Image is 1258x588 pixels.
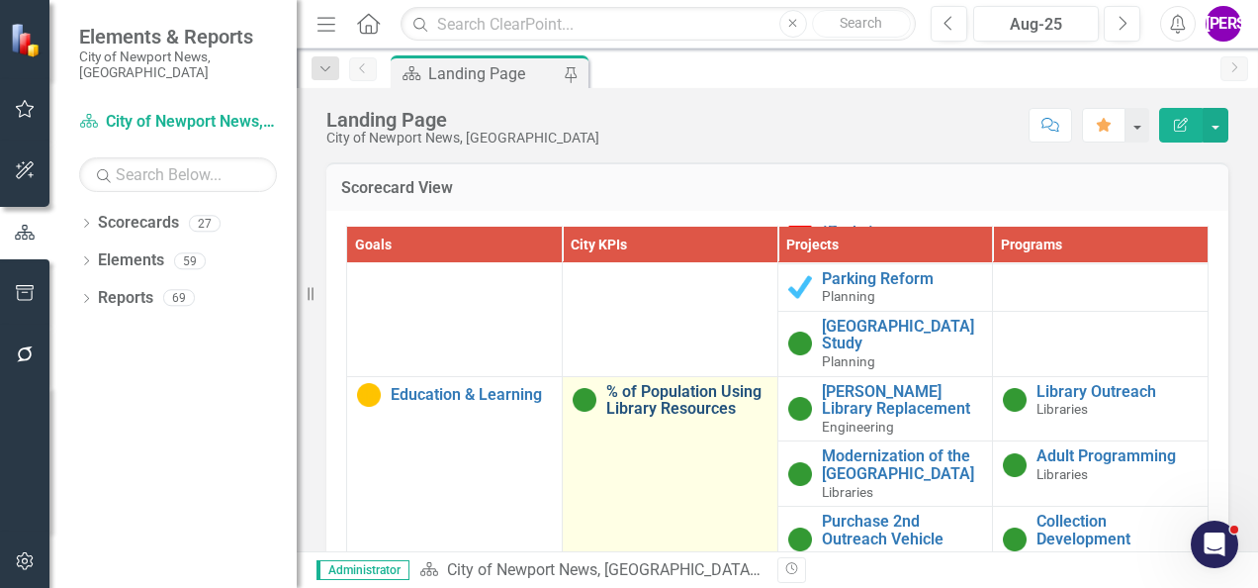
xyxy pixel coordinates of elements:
[777,441,993,507] td: Double-Click to Edit Right Click for Context Menu
[391,386,552,404] a: Education & Learning
[401,7,916,42] input: Search ClearPoint...
[822,419,894,435] span: Engineering
[10,23,45,57] img: ClearPoint Strategy
[788,397,812,421] img: On Target
[993,507,1209,572] td: Double-Click to Edit Right Click for Context Menu
[79,25,277,49] span: Elements & Reports
[573,388,596,412] img: On Target
[428,61,559,86] div: Landing Page
[1003,453,1027,477] img: On Target
[1036,447,1198,465] a: Adult Programming
[822,383,983,418] a: [PERSON_NAME] Library Replacement
[1036,466,1088,482] span: Libraries
[822,270,983,288] a: Parking Reform
[993,376,1209,441] td: Double-Click to Edit Right Click for Context Menu
[1036,548,1088,564] span: Libraries
[326,109,599,131] div: Landing Page
[822,484,873,500] span: Libraries
[788,275,812,299] img: Completed
[973,6,1099,42] button: Aug-25
[1036,383,1198,401] a: Library Outreach
[1191,521,1238,568] iframe: Intercom live chat
[788,332,812,355] img: On Target
[98,212,179,235] a: Scorecards
[79,49,277,81] small: City of Newport News, [GEOGRAPHIC_DATA]
[163,290,195,307] div: 69
[822,447,983,482] a: Modernization of the [GEOGRAPHIC_DATA]
[777,263,993,311] td: Double-Click to Edit Right Click for Context Menu
[98,287,153,310] a: Reports
[822,548,873,564] span: Libraries
[1003,388,1027,412] img: On Target
[822,288,875,304] span: Planning
[822,318,983,352] a: [GEOGRAPHIC_DATA] Study
[777,376,993,441] td: Double-Click to Edit Right Click for Context Menu
[174,252,206,269] div: 59
[79,157,277,192] input: Search Below...
[993,441,1209,507] td: Double-Click to Edit Right Click for Context Menu
[788,462,812,486] img: On Target
[1206,6,1241,42] button: [PERSON_NAME]
[777,311,993,376] td: Double-Click to Edit Right Click for Context Menu
[419,559,763,582] div: »
[980,13,1092,37] div: Aug-25
[1003,528,1027,551] img: On Target
[762,560,858,579] div: Landing Page
[812,10,911,38] button: Search
[788,528,812,551] img: On Target
[822,513,983,547] a: Purchase 2nd Outreach Vehicle
[79,111,277,134] a: City of Newport News, [GEOGRAPHIC_DATA]
[777,507,993,572] td: Double-Click to Edit Right Click for Context Menu
[822,353,875,369] span: Planning
[316,560,409,580] span: Administrator
[189,215,221,232] div: 27
[606,383,767,418] a: % of Population Using Library Resources
[1036,513,1198,547] a: Collection Development
[840,15,882,31] span: Search
[447,560,761,579] a: City of Newport News, [GEOGRAPHIC_DATA]
[1036,401,1088,417] span: Libraries
[98,249,164,272] a: Elements
[341,179,1213,197] h3: Scorecard View
[326,131,599,146] div: City of Newport News, [GEOGRAPHIC_DATA]
[357,383,381,407] img: Caution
